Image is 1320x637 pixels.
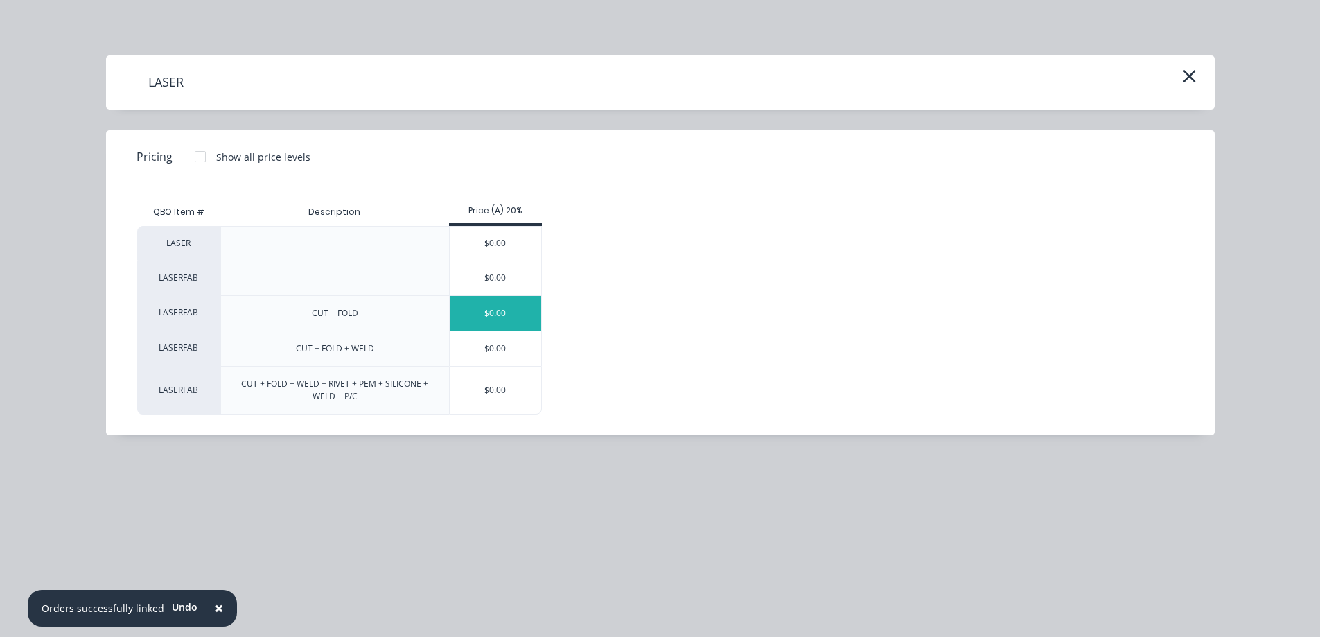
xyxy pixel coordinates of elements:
div: LASERFAB [137,261,220,295]
div: Show all price levels [216,150,310,164]
h4: LASER [127,69,204,96]
div: LASER [137,226,220,261]
div: $0.00 [450,227,542,261]
div: LASERFAB [137,366,220,415]
div: $0.00 [450,296,542,331]
span: Pricing [137,148,173,165]
div: CUT + FOLD + WELD + RIVET + PEM + SILICONE + WELD + P/C [232,378,438,403]
div: QBO Item # [137,198,220,226]
div: Description [297,195,371,229]
span: × [215,598,223,618]
button: Undo [164,597,205,618]
div: $0.00 [450,367,542,414]
div: Price (A) 20% [449,204,543,217]
button: Close [201,592,237,625]
div: LASERFAB [137,295,220,331]
div: $0.00 [450,331,542,366]
div: CUT + FOLD + WELD [296,342,374,355]
div: Orders successfully linked [42,601,164,616]
div: CUT + FOLD [312,307,358,320]
div: $0.00 [450,261,542,295]
div: LASERFAB [137,331,220,366]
